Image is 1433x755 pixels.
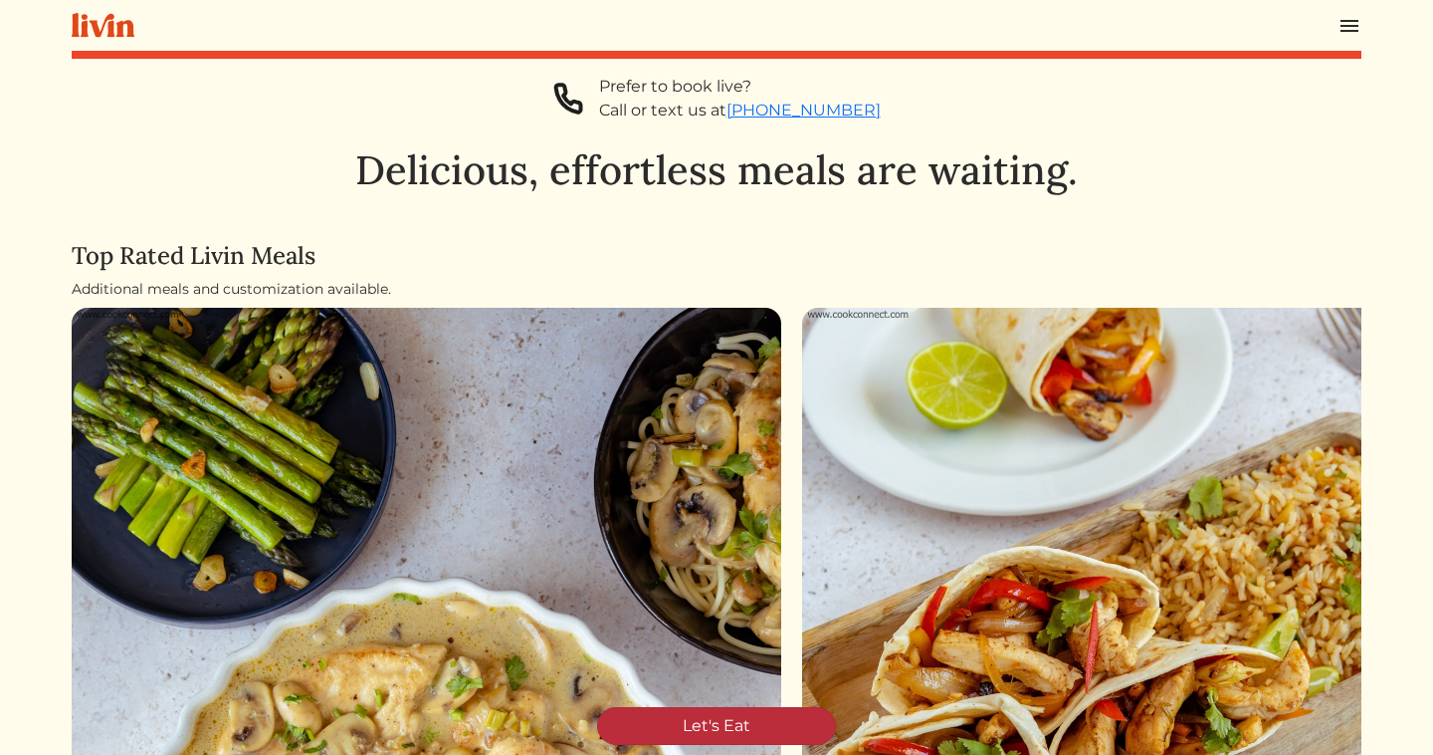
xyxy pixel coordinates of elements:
a: [PHONE_NUMBER] [726,101,881,120]
h4: Top Rated Livin Meals [72,242,1361,271]
div: Additional meals and customization available. [72,279,1361,300]
img: menu_hamburger-cb6d353cf0ecd9f46ceae1c99ecbeb4a00e71ca567a856bd81f57e9d8c17bb26.svg [1337,14,1361,38]
div: Call or text us at [599,99,881,123]
img: livin-logo-a0d97d1a881af30f6274990eb6222085a2533c92bbd1e4f22c21b4f0d0e3210c.svg [72,13,134,38]
div: Prefer to book live? [599,75,881,99]
a: Let's Eat [597,707,836,745]
h1: Delicious, effortless meals are waiting. [72,146,1361,194]
img: phone-a8f1853615f4955a6c6381654e1c0f7430ed919b147d78756318837811cda3a7.svg [553,75,583,123]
